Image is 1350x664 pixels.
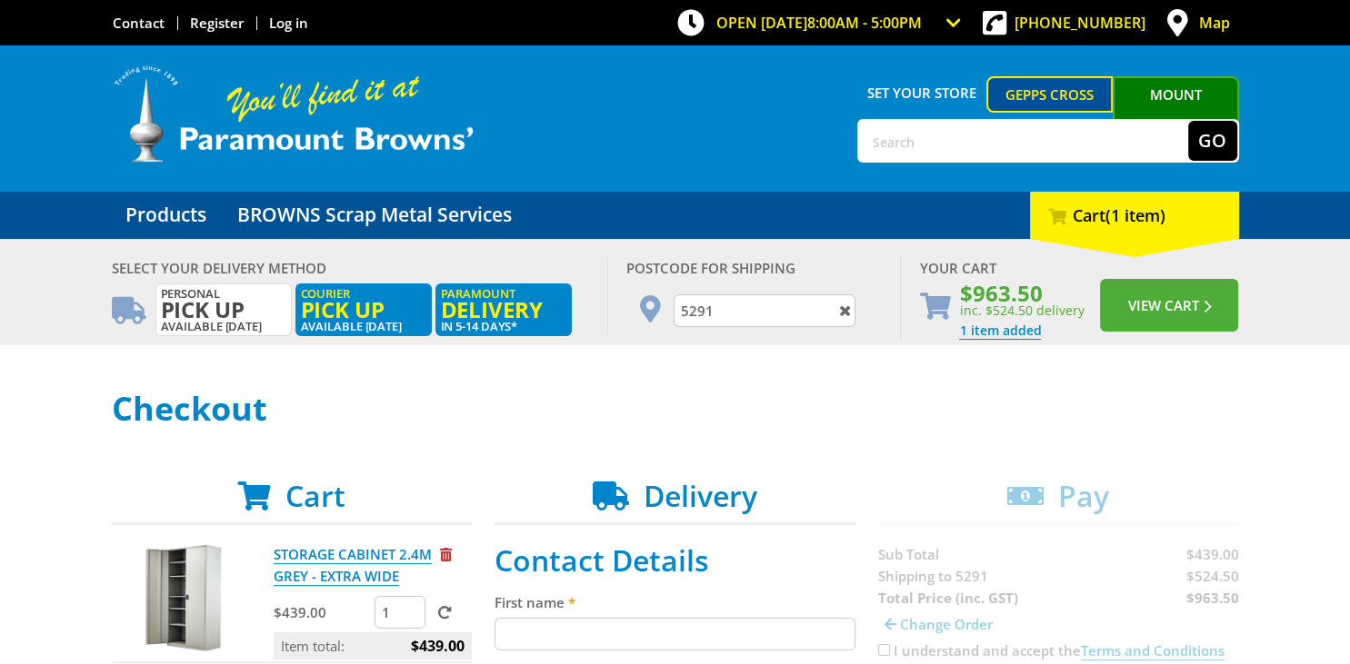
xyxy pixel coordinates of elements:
[112,391,1239,427] h1: Checkout
[441,287,566,320] span: Paramount
[440,545,452,563] a: Remove from cart
[161,287,286,320] span: Personal
[1188,121,1237,161] button: Go
[301,287,426,320] span: Courier
[224,192,525,239] a: Go to the BROWNS Scrap Metal Services page
[411,632,465,659] span: $439.00
[807,13,922,33] span: 8:00am - 5:00pm
[112,64,475,164] img: Paramount Browns'
[495,591,855,613] label: First name
[495,618,855,650] input: Please enter your first name.
[301,300,426,320] span: Pick up
[959,302,1084,319] span: inc. $524.50 delivery
[1105,204,1165,226] span: (1 item)
[1100,279,1238,332] button: View Cart
[1113,76,1239,145] a: Mount [PERSON_NAME]
[274,632,472,659] p: Item total:
[129,543,238,652] img: STORAGE CABINET 2.4M GREY - EXTRA WIDE
[716,13,922,33] span: OPEN [DATE]
[112,257,590,279] div: Select your Delivery Method
[644,476,757,515] span: Delivery
[441,300,566,320] span: Delivery
[285,476,345,515] span: Cart
[274,601,371,623] p: $439.00
[113,14,165,32] a: Go to the Contact page
[674,294,855,327] input: Type Postcode or Suburb
[959,284,1084,302] span: $963.50
[1030,192,1239,239] div: Cart
[626,257,882,279] div: Postcode for shipping
[495,543,855,578] h2: Contact Details
[190,14,244,32] a: Go to the registration page
[986,76,1113,113] a: Gepps Cross
[859,121,1188,161] input: Search
[857,76,987,109] span: Set your store
[269,14,308,32] a: Log in
[919,257,1238,279] div: Your Cart
[274,545,432,586] a: STORAGE CABINET 2.4M GREY - EXTRA WIDE
[295,283,432,336] label: Available [DATE]
[112,192,220,239] a: Go to the Products page
[435,283,572,336] label: in 5-14 days*
[959,322,1041,340] a: Go to the Checkout page
[161,300,286,320] span: Pick up
[155,283,292,336] label: Available [DATE]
